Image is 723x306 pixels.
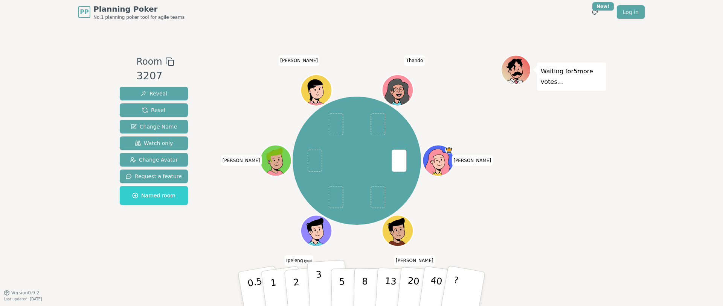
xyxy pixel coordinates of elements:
[120,87,188,100] button: Reveal
[617,5,645,19] a: Log in
[93,4,185,14] span: Planning Poker
[4,290,40,296] button: Version0.9.2
[135,139,173,147] span: Watch only
[78,4,185,20] a: PPPlanning PokerNo.1 planning poker tool for agile teams
[278,56,320,66] span: Click to change your name
[221,155,262,166] span: Click to change your name
[445,146,453,154] span: Norval is the host
[80,8,88,17] span: PP
[120,136,188,150] button: Watch only
[302,216,331,245] button: Click to change your avatar
[541,66,602,87] p: Waiting for 5 more votes...
[140,90,167,97] span: Reveal
[11,290,40,296] span: Version 0.9.2
[120,186,188,205] button: Named room
[284,255,314,266] span: Click to change your name
[120,120,188,133] button: Change Name
[394,255,435,266] span: Click to change your name
[126,173,182,180] span: Request a feature
[120,103,188,117] button: Reset
[120,153,188,167] button: Change Avatar
[142,106,166,114] span: Reset
[588,5,602,19] button: New!
[120,170,188,183] button: Request a feature
[136,55,162,68] span: Room
[93,14,185,20] span: No.1 planning poker tool for agile teams
[136,68,174,84] div: 3207
[592,2,614,11] div: New!
[4,297,42,301] span: Last updated: [DATE]
[130,156,178,164] span: Change Avatar
[303,259,312,263] span: (you)
[132,192,175,199] span: Named room
[404,56,425,66] span: Click to change your name
[451,155,493,166] span: Click to change your name
[131,123,177,130] span: Change Name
